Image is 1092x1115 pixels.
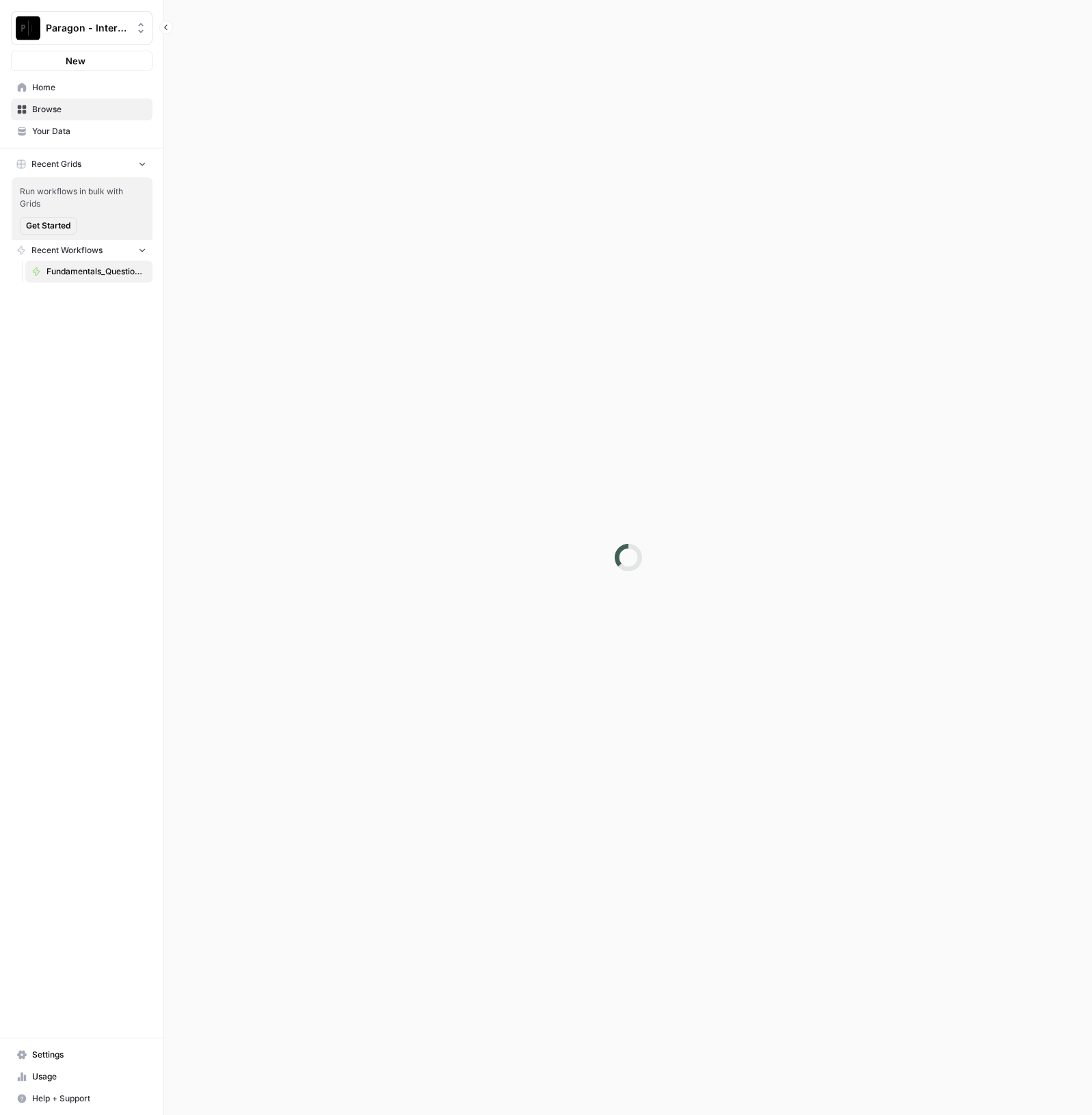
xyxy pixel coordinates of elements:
[31,244,103,257] span: Recent Workflows
[31,158,81,170] span: Recent Grids
[11,1066,152,1088] a: Usage
[11,77,152,99] a: Home
[32,1071,146,1083] span: Usage
[11,240,152,261] button: Recent Workflows
[11,51,152,71] button: New
[32,81,146,94] span: Home
[46,265,146,278] span: Fundamentals_Question List
[46,21,129,35] span: Paragon - Internal Usage
[11,120,152,142] a: Your Data
[32,1092,146,1105] span: Help + Support
[25,261,152,283] a: Fundamentals_Question List
[11,1088,152,1110] button: Help + Support
[11,154,152,174] button: Recent Grids
[66,54,85,68] span: New
[20,217,77,235] button: Get Started
[11,11,152,45] button: Workspace: Paragon - Internal Usage
[11,99,152,120] a: Browse
[32,103,146,116] span: Browse
[20,185,144,210] span: Run workflows in bulk with Grids
[16,16,40,40] img: Paragon - Internal Usage Logo
[11,1044,152,1066] a: Settings
[26,220,70,232] span: Get Started
[32,1049,146,1061] span: Settings
[32,125,146,137] span: Your Data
